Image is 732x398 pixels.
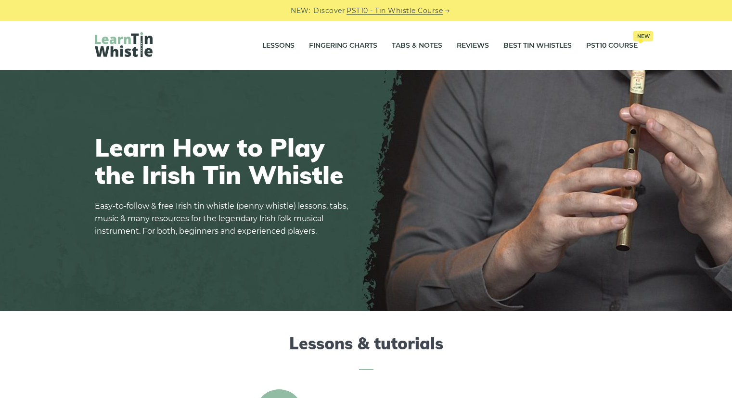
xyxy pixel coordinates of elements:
[633,31,653,41] span: New
[392,34,442,58] a: Tabs & Notes
[262,34,295,58] a: Lessons
[309,34,377,58] a: Fingering Charts
[457,34,489,58] a: Reviews
[503,34,572,58] a: Best Tin Whistles
[95,200,355,238] p: Easy-to-follow & free Irish tin whistle (penny whistle) lessons, tabs, music & many resources for...
[95,32,153,57] img: LearnTinWhistle.com
[95,133,355,188] h1: Learn How to Play the Irish Tin Whistle
[95,334,638,370] h2: Lessons & tutorials
[586,34,638,58] a: PST10 CourseNew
